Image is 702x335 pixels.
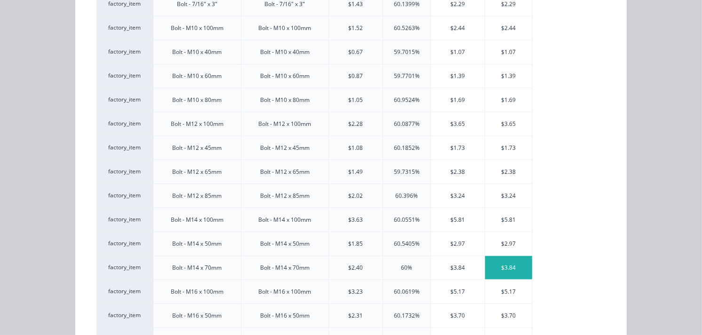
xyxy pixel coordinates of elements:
div: Bolt - M16 x 100mm [171,288,223,296]
div: $1.52 [349,24,363,32]
div: $2.44 [485,16,532,40]
div: factory_item [96,112,153,136]
div: factory_item [96,184,153,208]
div: factory_item [96,280,153,304]
div: Bolt - M14 x 100mm [171,216,223,224]
div: $3.23 [349,288,363,296]
div: Bolt - M12 x 100mm [258,120,311,128]
div: $2.38 [431,160,485,184]
div: factory_item [96,232,153,256]
div: $5.81 [485,208,532,232]
div: 60.1732% [394,312,420,320]
div: Bolt - M12 x 45mm [260,144,310,152]
div: $1.73 [485,136,532,160]
div: Bolt - M12 x 85mm [260,192,310,200]
div: $5.81 [431,208,485,232]
div: 60% [401,264,413,272]
div: $5.17 [431,280,485,304]
div: 60.0619% [394,288,420,296]
div: $2.28 [349,120,363,128]
div: factory_item [96,64,153,88]
div: $0.87 [349,72,363,80]
div: 59.7315% [394,168,420,176]
div: Bolt - M12 x 100mm [171,120,223,128]
div: Bolt - M16 x 50mm [260,312,310,320]
div: $2.31 [349,312,363,320]
div: Bolt - M12 x 65mm [172,168,222,176]
div: $2.38 [485,160,532,184]
div: factory_item [96,208,153,232]
div: $2.97 [431,232,485,256]
div: factory_item [96,88,153,112]
div: $1.05 [349,96,363,104]
div: $0.67 [349,48,363,56]
div: Bolt - M10 x 60mm [172,72,222,80]
div: 60.1852% [394,144,420,152]
div: $3.84 [431,256,485,280]
div: $3.70 [431,304,485,327]
div: 60.396% [396,192,418,200]
div: Bolt - M14 x 70mm [172,264,222,272]
div: $5.17 [485,280,532,304]
div: 60.9524% [394,96,420,104]
div: $2.44 [431,16,485,40]
div: Bolt - M16 x 50mm [172,312,222,320]
div: Bolt - M12 x 65mm [260,168,310,176]
div: Bolt - M10 x 80mm [172,96,222,104]
div: factory_item [96,256,153,280]
div: $3.65 [485,112,532,136]
div: $1.85 [349,240,363,248]
div: $3.65 [431,112,485,136]
div: $1.73 [431,136,485,160]
div: $1.08 [349,144,363,152]
div: factory_item [96,40,153,64]
div: Bolt - M14 x 100mm [258,216,311,224]
div: Bolt - M14 x 50mm [172,240,222,248]
div: Bolt - M10 x 100mm [258,24,311,32]
div: 60.0877% [394,120,420,128]
div: $2.97 [485,232,532,256]
div: 59.7701% [394,72,420,80]
div: Bolt - M14 x 50mm [260,240,310,248]
div: $2.40 [349,264,363,272]
div: Bolt - M10 x 40mm [260,48,310,56]
div: Bolt - M16 x 100mm [258,288,311,296]
div: $1.69 [485,88,532,112]
div: Bolt - M10 x 60mm [260,72,310,80]
div: factory_item [96,160,153,184]
div: $3.63 [349,216,363,224]
div: 59.7015% [394,48,420,56]
div: $3.24 [431,184,485,208]
div: 60.5405% [394,240,420,248]
div: Bolt - M10 x 80mm [260,96,310,104]
div: Bolt - M10 x 40mm [172,48,222,56]
div: $3.24 [485,184,532,208]
div: $1.49 [349,168,363,176]
div: 60.0551% [394,216,420,224]
div: Bolt - M14 x 70mm [260,264,310,272]
div: $1.39 [431,64,485,88]
div: factory_item [96,304,153,327]
div: $1.07 [431,40,485,64]
div: $3.70 [485,304,532,327]
div: factory_item [96,136,153,160]
div: $1.07 [485,40,532,64]
div: $2.02 [349,192,363,200]
div: 60.5263% [394,24,420,32]
div: $1.39 [485,64,532,88]
div: Bolt - M12 x 85mm [172,192,222,200]
div: $3.84 [485,256,532,280]
div: Bolt - M10 x 100mm [171,24,223,32]
div: Bolt - M12 x 45mm [172,144,222,152]
div: $1.69 [431,88,485,112]
div: factory_item [96,16,153,40]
